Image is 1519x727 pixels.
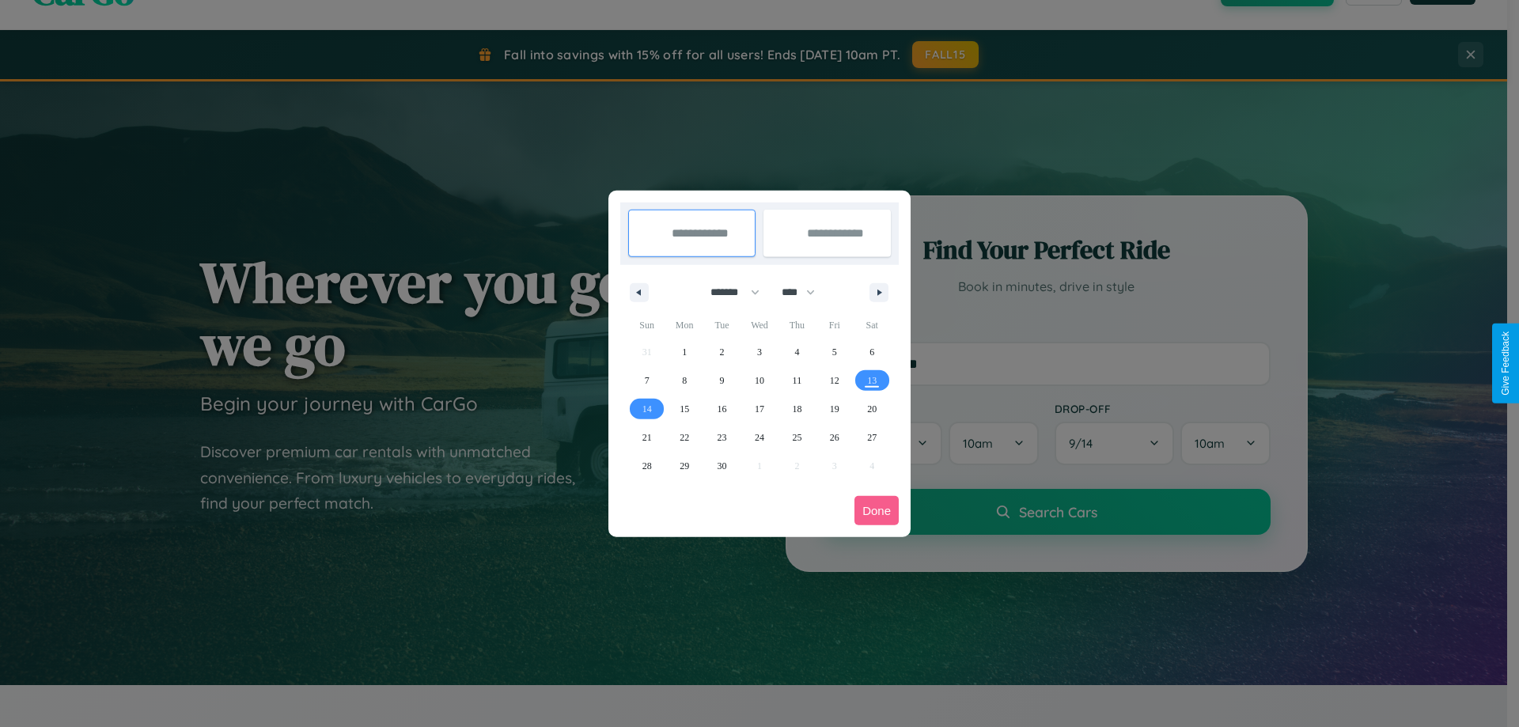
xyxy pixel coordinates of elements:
[755,395,764,423] span: 17
[680,452,689,480] span: 29
[680,423,689,452] span: 22
[778,338,816,366] button: 4
[718,423,727,452] span: 23
[816,338,853,366] button: 5
[628,312,665,338] span: Sun
[778,395,816,423] button: 18
[830,395,839,423] span: 19
[867,366,877,395] span: 13
[869,338,874,366] span: 6
[680,395,689,423] span: 15
[854,338,891,366] button: 6
[816,312,853,338] span: Fri
[703,366,741,395] button: 9
[830,366,839,395] span: 12
[682,338,687,366] span: 1
[854,312,891,338] span: Sat
[741,338,778,366] button: 3
[854,423,891,452] button: 27
[703,395,741,423] button: 16
[816,423,853,452] button: 26
[757,338,762,366] span: 3
[718,395,727,423] span: 16
[628,395,665,423] button: 14
[854,366,891,395] button: 13
[778,423,816,452] button: 25
[1500,331,1511,396] div: Give Feedback
[703,452,741,480] button: 30
[830,423,839,452] span: 26
[792,423,801,452] span: 25
[794,338,799,366] span: 4
[755,366,764,395] span: 10
[628,366,665,395] button: 7
[628,423,665,452] button: 21
[867,395,877,423] span: 20
[628,452,665,480] button: 28
[720,366,725,395] span: 9
[665,395,703,423] button: 15
[755,423,764,452] span: 24
[720,338,725,366] span: 2
[665,423,703,452] button: 22
[832,338,837,366] span: 5
[703,338,741,366] button: 2
[778,366,816,395] button: 11
[778,312,816,338] span: Thu
[718,452,727,480] span: 30
[642,395,652,423] span: 14
[854,395,891,423] button: 20
[642,452,652,480] span: 28
[741,366,778,395] button: 10
[642,423,652,452] span: 21
[665,312,703,338] span: Mon
[645,366,650,395] span: 7
[703,312,741,338] span: Tue
[665,338,703,366] button: 1
[682,366,687,395] span: 8
[741,395,778,423] button: 17
[816,366,853,395] button: 12
[665,366,703,395] button: 8
[703,423,741,452] button: 23
[792,395,801,423] span: 18
[867,423,877,452] span: 27
[741,312,778,338] span: Wed
[854,496,899,525] button: Done
[793,366,802,395] span: 11
[665,452,703,480] button: 29
[816,395,853,423] button: 19
[741,423,778,452] button: 24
